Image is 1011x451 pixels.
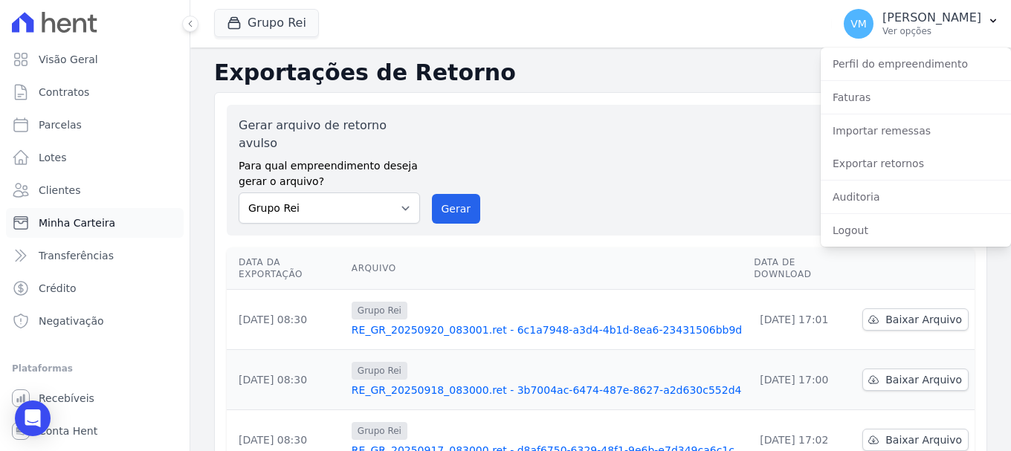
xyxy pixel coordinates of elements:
a: Importar remessas [821,117,1011,144]
th: Data da Exportação [227,247,346,290]
a: Logout [821,217,1011,244]
a: Parcelas [6,110,184,140]
span: Clientes [39,183,80,198]
a: Baixar Arquivo [862,429,969,451]
span: Grupo Rei [352,422,407,440]
a: Minha Carteira [6,208,184,238]
a: Faturas [821,84,1011,111]
a: Crédito [6,273,184,303]
span: Baixar Arquivo [885,432,962,447]
span: Grupo Rei [352,302,407,319]
a: Clientes [6,175,184,205]
span: Recebíveis [39,391,94,406]
a: Baixar Arquivo [862,308,969,331]
a: Recebíveis [6,383,184,413]
a: RE_GR_20250918_083000.ret - 3b7004ac-6474-487e-8627-a2d630c552d4 [352,383,742,398]
span: Negativação [39,314,104,328]
td: [DATE] 08:30 [227,290,346,350]
a: Visão Geral [6,45,184,74]
td: [DATE] 17:01 [748,290,856,350]
p: [PERSON_NAME] [882,10,981,25]
span: Baixar Arquivo [885,312,962,327]
a: Baixar Arquivo [862,369,969,391]
div: Open Intercom Messenger [15,400,51,436]
button: Gerar [432,194,481,224]
span: Lotes [39,150,67,165]
span: Grupo Rei [352,362,407,380]
th: Arquivo [346,247,748,290]
a: Transferências [6,241,184,270]
a: Perfil do empreendimento [821,51,1011,77]
span: Crédito [39,281,77,296]
th: Data de Download [748,247,856,290]
button: Grupo Rei [214,9,319,37]
p: Ver opções [882,25,981,37]
span: VM [850,19,867,29]
h2: Exportações de Retorno [214,59,987,86]
a: Conta Hent [6,416,184,446]
label: Para qual empreendimento deseja gerar o arquivo? [239,152,420,189]
a: Contratos [6,77,184,107]
label: Gerar arquivo de retorno avulso [239,117,420,152]
button: VM [PERSON_NAME] Ver opções [832,3,1011,45]
span: Baixar Arquivo [885,372,962,387]
a: Lotes [6,143,184,172]
a: Auditoria [821,184,1011,210]
a: RE_GR_20250920_083001.ret - 6c1a7948-a3d4-4b1d-8ea6-23431506bb9d [352,322,742,337]
td: [DATE] 08:30 [227,350,346,410]
a: Exportar retornos [821,150,1011,177]
span: Visão Geral [39,52,98,67]
span: Minha Carteira [39,215,115,230]
span: Contratos [39,85,89,100]
div: Plataformas [12,360,178,377]
a: Negativação [6,306,184,336]
span: Transferências [39,248,114,263]
td: [DATE] 17:00 [748,350,856,410]
span: Parcelas [39,117,82,132]
span: Conta Hent [39,424,97,438]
